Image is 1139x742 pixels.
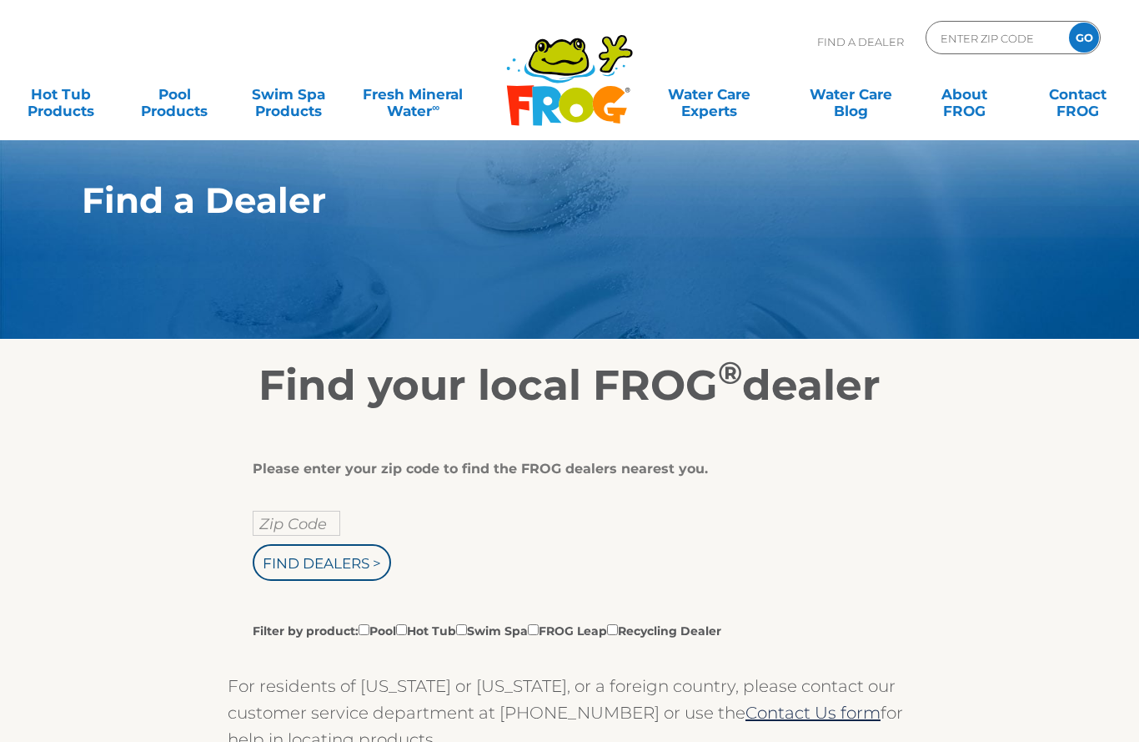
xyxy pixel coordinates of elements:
input: Filter by product:PoolHot TubSwim SpaFROG LeapRecycling Dealer [456,624,467,635]
div: Please enter your zip code to find the FROG dealers nearest you. [253,461,874,477]
input: Filter by product:PoolHot TubSwim SpaFROG LeapRecycling Dealer [396,624,407,635]
sup: ∞ [432,101,439,114]
sup: ® [718,354,742,391]
input: Filter by product:PoolHot TubSwim SpaFROG LeapRecycling Dealer [359,624,369,635]
a: ContactFROG [1034,78,1122,111]
a: Water CareBlog [806,78,895,111]
a: Hot TubProducts [17,78,105,111]
h1: Find a Dealer [82,180,980,220]
a: Fresh MineralWater∞ [358,78,469,111]
a: Water CareExperts [637,78,780,111]
h2: Find your local FROG dealer [57,361,1082,411]
label: Filter by product: Pool Hot Tub Swim Spa FROG Leap Recycling Dealer [253,621,721,639]
input: Filter by product:PoolHot TubSwim SpaFROG LeapRecycling Dealer [528,624,539,635]
a: AboutFROG [921,78,1009,111]
input: Find Dealers > [253,544,391,581]
a: PoolProducts [130,78,218,111]
input: GO [1069,23,1099,53]
input: Zip Code Form [939,26,1051,50]
p: Find A Dealer [817,21,904,63]
input: Filter by product:PoolHot TubSwim SpaFROG LeapRecycling Dealer [607,624,618,635]
a: Swim SpaProducts [244,78,333,111]
a: Contact Us form [745,703,881,723]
